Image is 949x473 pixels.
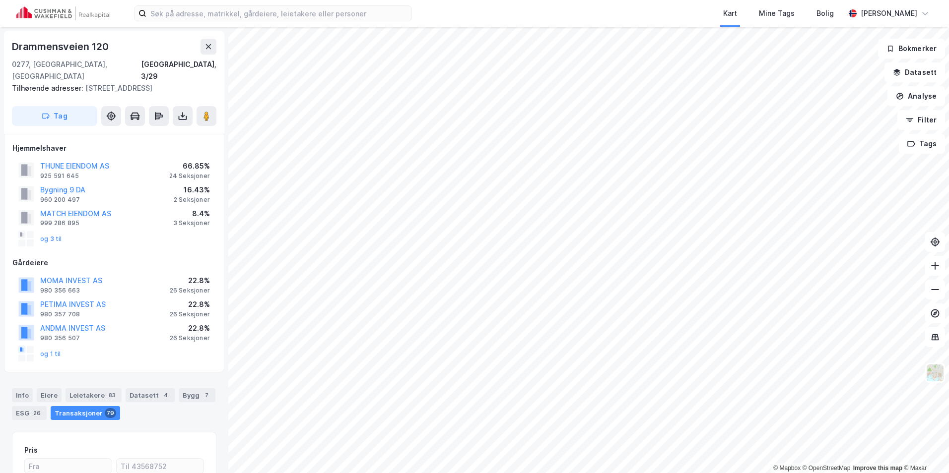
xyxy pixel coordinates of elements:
div: 83 [107,390,118,400]
div: Eiere [37,388,62,402]
div: Kontrollprogram for chat [899,425,949,473]
div: Mine Tags [759,7,795,19]
div: Bygg [179,388,215,402]
div: [STREET_ADDRESS] [12,82,208,94]
div: Drammensveien 120 [12,39,111,55]
div: Datasett [126,388,175,402]
div: 3 Seksjoner [173,219,210,227]
div: Leietakere [66,388,122,402]
div: 22.8% [170,275,210,287]
div: Hjemmelshaver [12,142,216,154]
button: Datasett [884,62,945,82]
div: 0277, [GEOGRAPHIC_DATA], [GEOGRAPHIC_DATA] [12,59,141,82]
div: Kart [723,7,737,19]
div: 8.4% [173,208,210,220]
div: Transaksjoner [51,406,120,420]
div: 26 Seksjoner [170,287,210,295]
button: Bokmerker [878,39,945,59]
div: [PERSON_NAME] [861,7,917,19]
button: Analyse [887,86,945,106]
div: ESG [12,406,47,420]
span: Tilhørende adresser: [12,84,85,92]
a: OpenStreetMap [803,465,851,472]
a: Mapbox [773,465,801,472]
div: 980 357 708 [40,310,80,318]
div: 22.8% [170,322,210,334]
img: cushman-wakefield-realkapital-logo.202ea83816669bd177139c58696a8fa1.svg [16,6,110,20]
div: 26 Seksjoner [170,334,210,342]
div: 26 [31,408,43,418]
div: 79 [105,408,116,418]
button: Filter [897,110,945,130]
div: 24 Seksjoner [169,172,210,180]
div: 16.43% [174,184,210,196]
iframe: Chat Widget [899,425,949,473]
img: Z [926,363,945,382]
div: [GEOGRAPHIC_DATA], 3/29 [141,59,216,82]
div: 960 200 497 [40,196,80,204]
div: 4 [161,390,171,400]
div: 22.8% [170,298,210,310]
div: 980 356 507 [40,334,80,342]
div: 26 Seksjoner [170,310,210,318]
div: Info [12,388,33,402]
div: Gårdeiere [12,257,216,269]
input: Søk på adresse, matrikkel, gårdeiere, leietakere eller personer [146,6,411,21]
div: 999 286 895 [40,219,79,227]
div: 925 591 645 [40,172,79,180]
div: Pris [24,444,38,456]
div: Bolig [816,7,834,19]
div: 980 356 663 [40,287,80,295]
button: Tag [12,106,97,126]
div: 2 Seksjoner [174,196,210,204]
div: 7 [202,390,211,400]
div: 66.85% [169,160,210,172]
a: Improve this map [853,465,902,472]
button: Tags [899,134,945,154]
